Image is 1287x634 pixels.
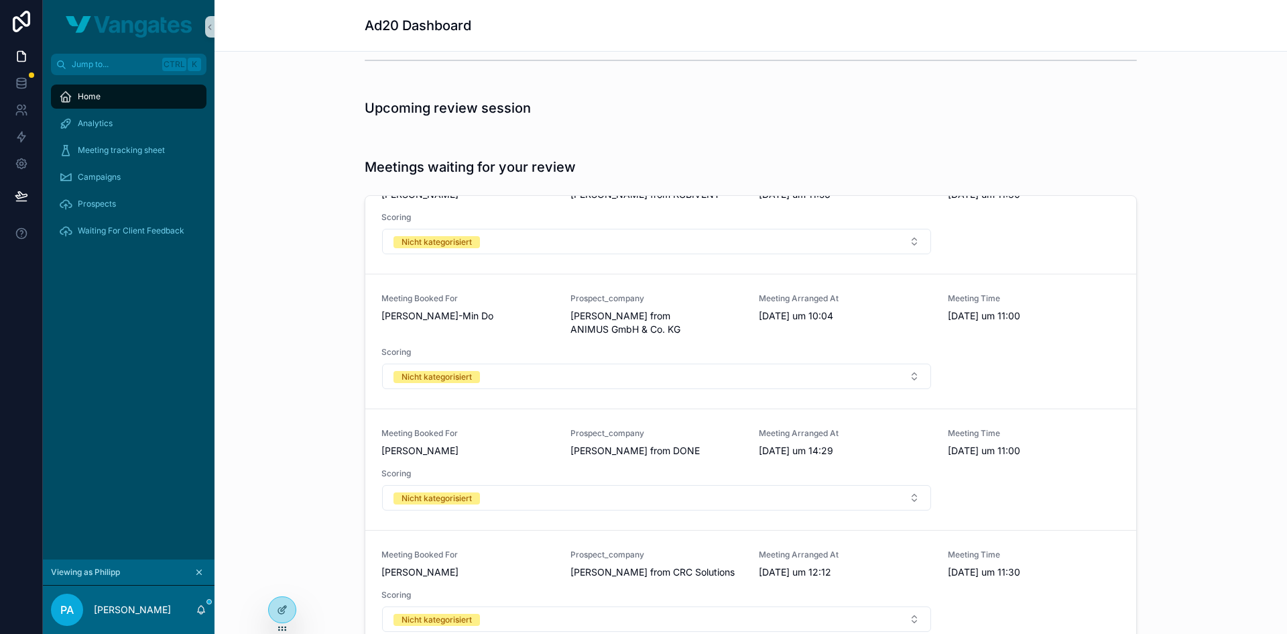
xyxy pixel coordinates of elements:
[402,371,472,383] div: Nicht kategorisiert
[365,274,1136,409] a: Meeting Booked For[PERSON_NAME]-Min DoProspect_company[PERSON_NAME] from ANIMUS GmbH & Co. KGMeet...
[570,293,743,304] span: Prospect_company
[365,16,471,35] h1: Ad20 Dashboard
[365,409,1136,530] a: Meeting Booked For[PERSON_NAME]Prospect_company[PERSON_NAME] from DONEMeeting Arranged At[DATE] u...
[382,485,931,511] button: Select Button
[402,492,472,505] div: Nicht kategorisiert
[51,111,206,136] a: Analytics
[381,590,932,600] span: Scoring
[78,225,184,236] span: Waiting For Client Feedback
[365,99,531,117] h1: Upcoming review session
[948,293,1121,304] span: Meeting Time
[72,59,157,70] span: Jump to...
[570,444,743,458] span: [PERSON_NAME] from DONE
[948,444,1121,458] span: [DATE] um 11:00
[78,199,116,209] span: Prospects
[381,468,932,479] span: Scoring
[51,54,206,75] button: Jump to...CtrlK
[51,567,120,578] span: Viewing as Philipp
[759,428,932,439] span: Meeting Arranged At
[382,364,931,389] button: Select Button
[948,566,1121,579] span: [DATE] um 11:30
[759,444,932,458] span: [DATE] um 14:29
[78,172,121,182] span: Campaigns
[51,165,206,189] a: Campaigns
[51,85,206,109] a: Home
[381,212,932,223] span: Scoring
[759,549,932,560] span: Meeting Arranged At
[51,192,206,216] a: Prospects
[189,59,200,70] span: K
[948,549,1121,560] span: Meeting Time
[78,91,101,102] span: Home
[381,347,932,358] span: Scoring
[402,236,472,248] div: Nicht kategorisiert
[78,145,165,156] span: Meeting tracking sheet
[382,606,931,632] button: Select Button
[51,138,206,162] a: Meeting tracking sheet
[759,566,932,579] span: [DATE] um 12:12
[759,309,932,323] span: [DATE] um 10:04
[570,566,743,579] span: [PERSON_NAME] from CRC Solutions
[381,293,554,304] span: Meeting Booked For
[381,566,554,579] span: [PERSON_NAME]
[365,152,1136,274] a: [PERSON_NAME][PERSON_NAME] from KUBIVENT[DATE] um 11:56[DATE] um 11:30ScoringSelect Button
[66,16,192,38] img: App logo
[78,118,113,129] span: Analytics
[402,614,472,626] div: Nicht kategorisiert
[94,603,171,617] p: [PERSON_NAME]
[381,428,554,439] span: Meeting Booked For
[382,229,931,254] button: Select Button
[570,309,743,336] span: [PERSON_NAME] from ANIMUS GmbH & Co. KG
[60,602,74,618] span: PA
[365,158,576,176] h1: Meetings waiting for your review
[162,58,186,71] span: Ctrl
[948,428,1121,439] span: Meeting Time
[948,309,1121,323] span: [DATE] um 11:00
[381,549,554,560] span: Meeting Booked For
[570,549,743,560] span: Prospect_company
[570,428,743,439] span: Prospect_company
[43,75,214,260] div: scrollable content
[381,444,554,458] span: [PERSON_NAME]
[759,293,932,304] span: Meeting Arranged At
[51,219,206,243] a: Waiting For Client Feedback
[381,309,554,323] span: [PERSON_NAME]-Min Do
